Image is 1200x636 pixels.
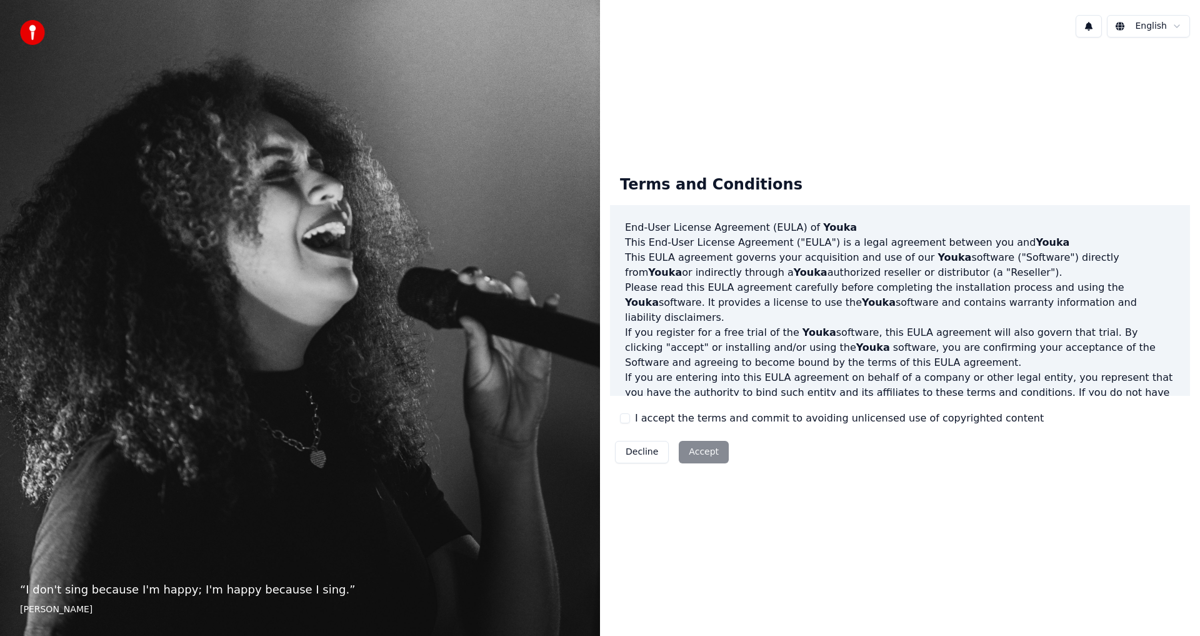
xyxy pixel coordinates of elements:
[1036,236,1069,248] span: Youka
[794,266,827,278] span: Youka
[615,441,669,463] button: Decline
[625,280,1175,325] p: Please read this EULA agreement carefully before completing the installation process and using th...
[648,266,682,278] span: Youka
[610,165,812,205] div: Terms and Conditions
[937,251,971,263] span: Youka
[625,325,1175,370] p: If you register for a free trial of the software, this EULA agreement will also govern that trial...
[625,296,659,308] span: Youka
[625,235,1175,250] p: This End-User License Agreement ("EULA") is a legal agreement between you and
[856,341,890,353] span: Youka
[635,411,1044,426] label: I accept the terms and commit to avoiding unlicensed use of copyrighted content
[625,370,1175,430] p: If you are entering into this EULA agreement on behalf of a company or other legal entity, you re...
[625,220,1175,235] h3: End-User License Agreement (EULA) of
[20,20,45,45] img: youka
[20,603,580,616] footer: [PERSON_NAME]
[20,581,580,598] p: “ I don't sing because I'm happy; I'm happy because I sing. ”
[823,221,857,233] span: Youka
[862,296,896,308] span: Youka
[625,250,1175,280] p: This EULA agreement governs your acquisition and use of our software ("Software") directly from o...
[802,326,836,338] span: Youka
